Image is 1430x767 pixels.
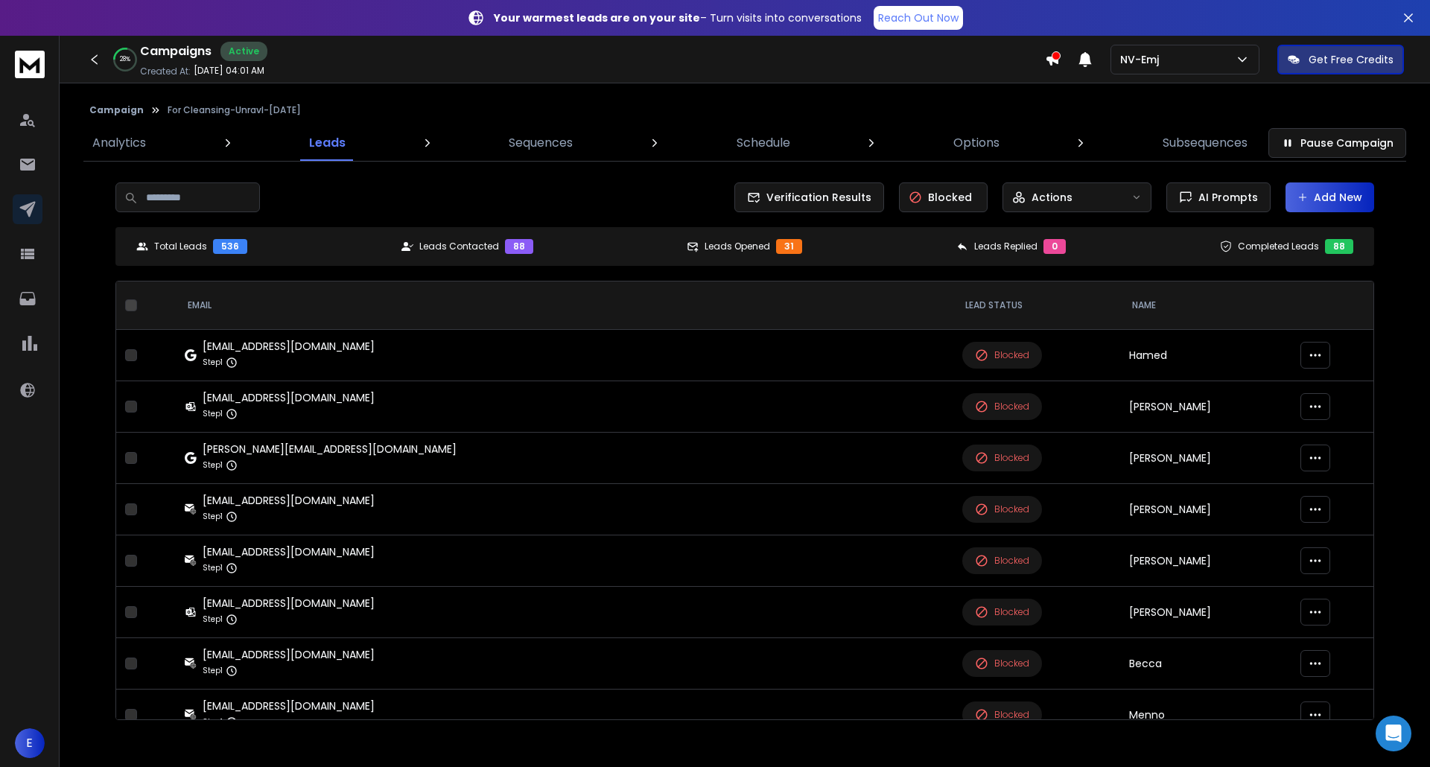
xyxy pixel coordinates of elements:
[734,182,884,212] button: Verification Results
[1120,535,1291,587] td: [PERSON_NAME]
[1286,182,1374,212] button: Add New
[1120,587,1291,638] td: [PERSON_NAME]
[194,65,264,77] p: [DATE] 04:01 AM
[203,458,223,473] p: Step 1
[203,355,223,370] p: Step 1
[15,51,45,78] img: logo
[203,544,375,559] div: [EMAIL_ADDRESS][DOMAIN_NAME]
[1120,281,1291,330] th: NAME
[140,42,212,60] h1: Campaigns
[203,339,375,354] div: [EMAIL_ADDRESS][DOMAIN_NAME]
[203,698,375,713] div: [EMAIL_ADDRESS][DOMAIN_NAME]
[975,349,1029,362] div: Blocked
[975,605,1029,619] div: Blocked
[953,134,1000,152] p: Options
[203,407,223,421] p: Step 1
[1120,330,1291,381] td: Hamed
[1120,484,1291,535] td: [PERSON_NAME]
[203,493,375,508] div: [EMAIL_ADDRESS][DOMAIN_NAME]
[760,190,871,205] span: Verification Results
[300,125,355,161] a: Leads
[83,125,155,161] a: Analytics
[89,104,144,116] button: Campaign
[1120,381,1291,433] td: [PERSON_NAME]
[1268,128,1406,158] button: Pause Campaign
[1032,190,1072,205] p: Actions
[168,104,301,116] p: For Cleansing-Unravl-[DATE]
[975,451,1029,465] div: Blocked
[140,66,191,77] p: Created At:
[737,134,790,152] p: Schedule
[1376,716,1411,751] div: Open Intercom Messenger
[874,6,963,30] a: Reach Out Now
[975,657,1029,670] div: Blocked
[15,728,45,758] button: E
[975,400,1029,413] div: Blocked
[975,554,1029,567] div: Blocked
[494,10,862,25] p: – Turn visits into conversations
[176,281,953,330] th: EMAIL
[953,281,1121,330] th: LEAD STATUS
[203,442,457,456] div: [PERSON_NAME][EMAIL_ADDRESS][DOMAIN_NAME]
[1192,190,1258,205] span: AI Prompts
[1309,52,1394,67] p: Get Free Credits
[1120,690,1291,741] td: Menno
[1043,239,1066,254] div: 0
[975,503,1029,516] div: Blocked
[928,190,972,205] p: Blocked
[500,125,582,161] a: Sequences
[120,55,130,64] p: 28 %
[220,42,267,61] div: Active
[309,134,346,152] p: Leads
[203,715,223,730] p: Step 1
[728,125,799,161] a: Schedule
[1325,239,1353,254] div: 88
[494,10,700,25] strong: Your warmest leads are on your site
[878,10,959,25] p: Reach Out Now
[1166,182,1271,212] button: AI Prompts
[1163,134,1248,152] p: Subsequences
[776,239,802,254] div: 31
[154,241,207,252] p: Total Leads
[1120,638,1291,690] td: Becca
[92,134,146,152] p: Analytics
[975,708,1029,722] div: Blocked
[1154,125,1256,161] a: Subsequences
[203,561,223,576] p: Step 1
[419,241,499,252] p: Leads Contacted
[505,239,533,254] div: 88
[1120,433,1291,484] td: [PERSON_NAME]
[203,612,223,627] p: Step 1
[1120,52,1165,67] p: NV-Emj
[203,647,375,662] div: [EMAIL_ADDRESS][DOMAIN_NAME]
[1238,241,1319,252] p: Completed Leads
[1277,45,1404,74] button: Get Free Credits
[203,663,223,678] p: Step 1
[944,125,1008,161] a: Options
[974,241,1037,252] p: Leads Replied
[203,509,223,524] p: Step 1
[213,239,247,254] div: 536
[203,596,375,611] div: [EMAIL_ADDRESS][DOMAIN_NAME]
[705,241,770,252] p: Leads Opened
[203,390,375,405] div: [EMAIL_ADDRESS][DOMAIN_NAME]
[509,134,573,152] p: Sequences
